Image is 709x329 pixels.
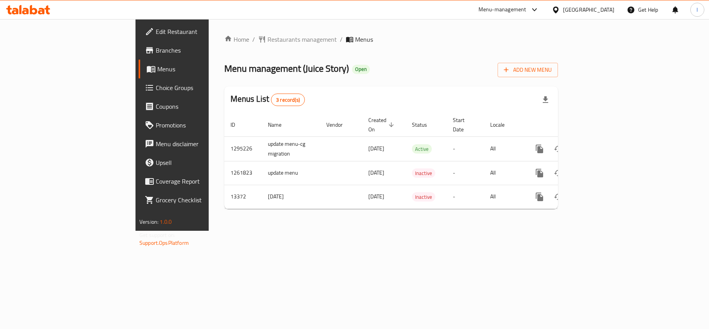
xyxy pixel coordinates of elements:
span: [DATE] [368,168,384,178]
span: Restaurants management [267,35,337,44]
a: Support.OpsPlatform [139,238,189,248]
div: Inactive [412,168,435,178]
span: Status [412,120,437,129]
td: [DATE] [262,185,320,209]
td: All [484,136,524,161]
div: Export file [536,90,555,109]
span: 3 record(s) [271,96,304,104]
div: Open [352,65,370,74]
span: Grocery Checklist [156,195,248,205]
span: Vendor [326,120,353,129]
a: Promotions [139,116,254,134]
a: Choice Groups [139,78,254,97]
span: Inactive [412,169,435,178]
span: Coupons [156,102,248,111]
a: Restaurants management [258,35,337,44]
span: Edit Restaurant [156,27,248,36]
nav: breadcrumb [224,35,558,44]
a: Menu disclaimer [139,134,254,153]
span: Branches [156,46,248,55]
span: Locale [490,120,515,129]
td: - [447,136,484,161]
li: / [340,35,343,44]
a: Coverage Report [139,172,254,191]
span: Menu disclaimer [156,139,248,149]
span: Created On [368,115,396,134]
span: Promotions [156,120,248,130]
span: Add New Menu [504,65,552,75]
button: Change Status [549,140,568,158]
a: Edit Restaurant [139,22,254,41]
a: Branches [139,41,254,60]
td: All [484,161,524,185]
button: Change Status [549,164,568,182]
span: Name [268,120,292,129]
span: Menu management ( Juice Story ) [224,60,349,77]
span: Active [412,145,432,154]
span: Choice Groups [156,83,248,92]
a: Grocery Checklist [139,191,254,209]
td: update menu [262,161,320,185]
span: Version: [139,217,158,227]
span: Open [352,66,370,73]
h2: Menus List [230,93,305,106]
div: Active [412,144,432,154]
button: more [530,187,549,206]
span: Coverage Report [156,177,248,186]
div: [GEOGRAPHIC_DATA] [563,5,614,14]
span: Inactive [412,193,435,202]
span: Menus [157,64,248,74]
td: - [447,185,484,209]
td: - [447,161,484,185]
button: Change Status [549,187,568,206]
span: l [697,5,698,14]
span: Get support on: [139,230,175,240]
span: Upsell [156,158,248,167]
td: All [484,185,524,209]
button: Add New Menu [498,63,558,77]
button: more [530,164,549,182]
th: Actions [524,113,611,137]
span: [DATE] [368,143,384,154]
span: ID [230,120,245,129]
a: Menus [139,60,254,78]
span: Start Date [453,115,475,134]
td: update menu-cg migration [262,136,320,161]
span: Menus [355,35,373,44]
a: Coupons [139,97,254,116]
div: Total records count [271,94,305,106]
span: 1.0.0 [160,217,172,227]
a: Upsell [139,153,254,172]
span: [DATE] [368,191,384,202]
div: Menu-management [479,5,526,14]
button: more [530,140,549,158]
table: enhanced table [224,113,611,209]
